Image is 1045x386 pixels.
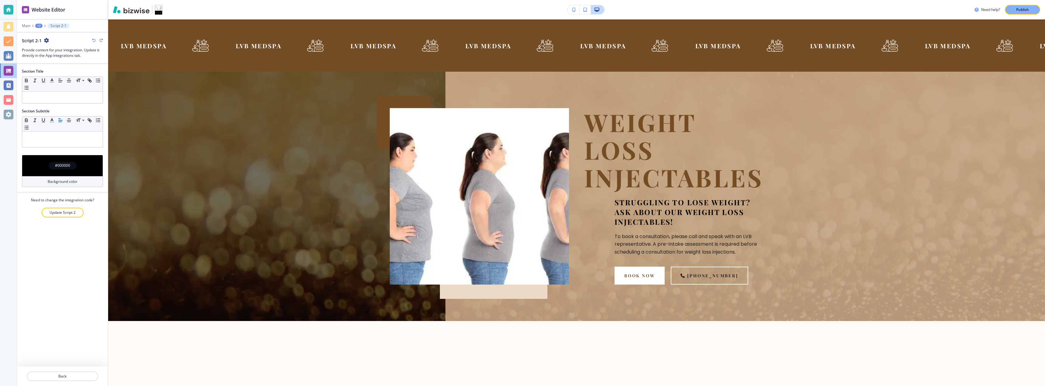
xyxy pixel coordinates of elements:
[462,42,508,50] strong: LVB MedSpa
[32,6,65,13] h2: Website Editor
[232,42,278,50] strong: LVB MedSpa
[807,42,852,50] strong: LVB MedSpa
[584,106,763,193] span: WEIGHT LOSS INJECTABLES
[390,108,569,285] img: 5d382c1843dd07aa97d86b37b66036ec.webp
[22,155,103,187] button: #000000Background color
[187,36,207,55] img: icon
[532,36,552,55] img: icon
[155,5,162,15] img: Your Logo
[50,210,76,215] p: Update Script 2
[417,36,437,55] img: icon
[31,197,94,203] h4: Need to change the integration code?
[22,108,50,114] h2: Section Subtitle
[22,69,43,74] h2: Section Title
[35,24,43,28] button: +2
[348,42,393,50] strong: LVB MedSpa
[877,36,896,55] img: icon
[992,36,1011,55] img: icon
[647,36,666,55] img: icon
[48,179,77,184] h4: Background color
[47,23,70,28] button: Script 2-1
[113,6,149,13] img: Bizwise Logo
[615,197,753,227] span: Struggling to lose weight? Ask about our weight loss injectables!
[22,6,29,13] img: editor icon
[27,374,98,379] p: Back
[50,24,67,28] p: Script 2-1
[22,47,103,58] h3: Provide content for your integration. Update it directly in the App Integrations tab.
[27,371,98,381] button: Back
[302,36,322,55] img: icon
[762,36,781,55] img: icon
[615,233,763,256] p: To book a consultation, please call and speak with an LVB representative. A pre-intake assessment...
[22,37,42,44] h2: Script 2-1
[22,24,30,28] button: Main
[671,267,748,285] a: [PHONE_NUMBER]
[981,7,1000,12] h3: Need help?
[118,42,163,50] strong: LVB MedSpa
[1016,7,1029,12] p: Publish
[1005,5,1040,15] button: Publish
[55,163,70,168] h4: #000000
[922,42,967,50] strong: LVB MedSpa
[692,42,738,50] strong: LVB MedSpa
[577,42,623,50] strong: LVB MedSpa
[615,267,665,285] a: Book Now
[42,208,84,217] button: Update Script 2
